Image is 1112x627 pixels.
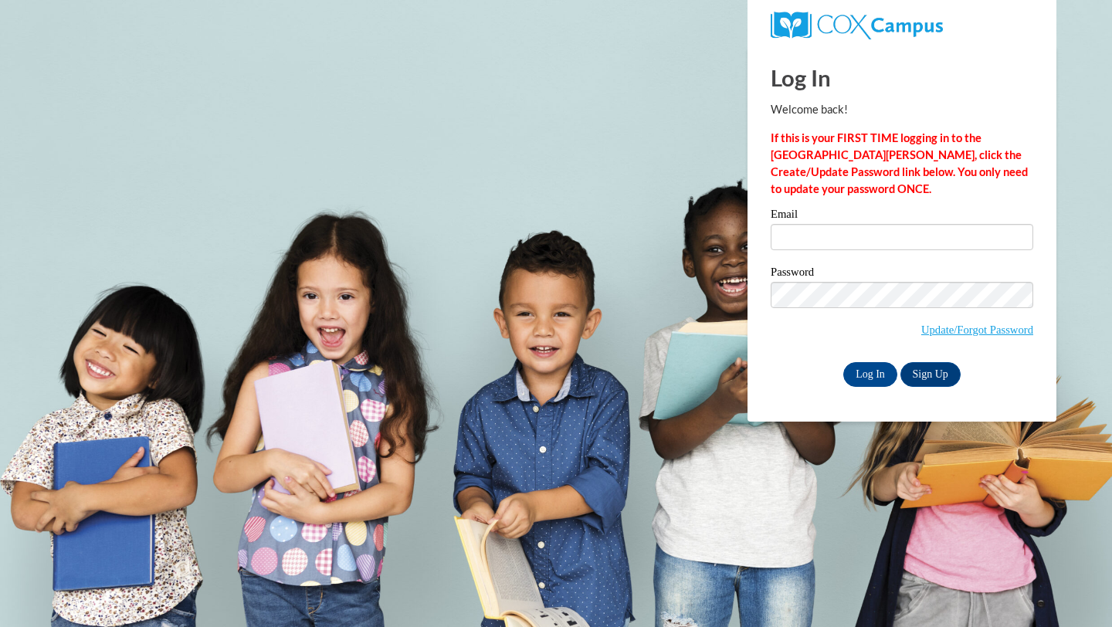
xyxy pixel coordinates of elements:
p: Welcome back! [771,101,1033,118]
a: COX Campus [771,18,943,31]
input: Log In [843,362,897,387]
label: Password [771,266,1033,282]
a: Sign Up [900,362,961,387]
a: Update/Forgot Password [921,324,1033,336]
strong: If this is your FIRST TIME logging in to the [GEOGRAPHIC_DATA][PERSON_NAME], click the Create/Upd... [771,131,1028,195]
img: COX Campus [771,12,943,39]
h1: Log In [771,62,1033,93]
label: Email [771,208,1033,224]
